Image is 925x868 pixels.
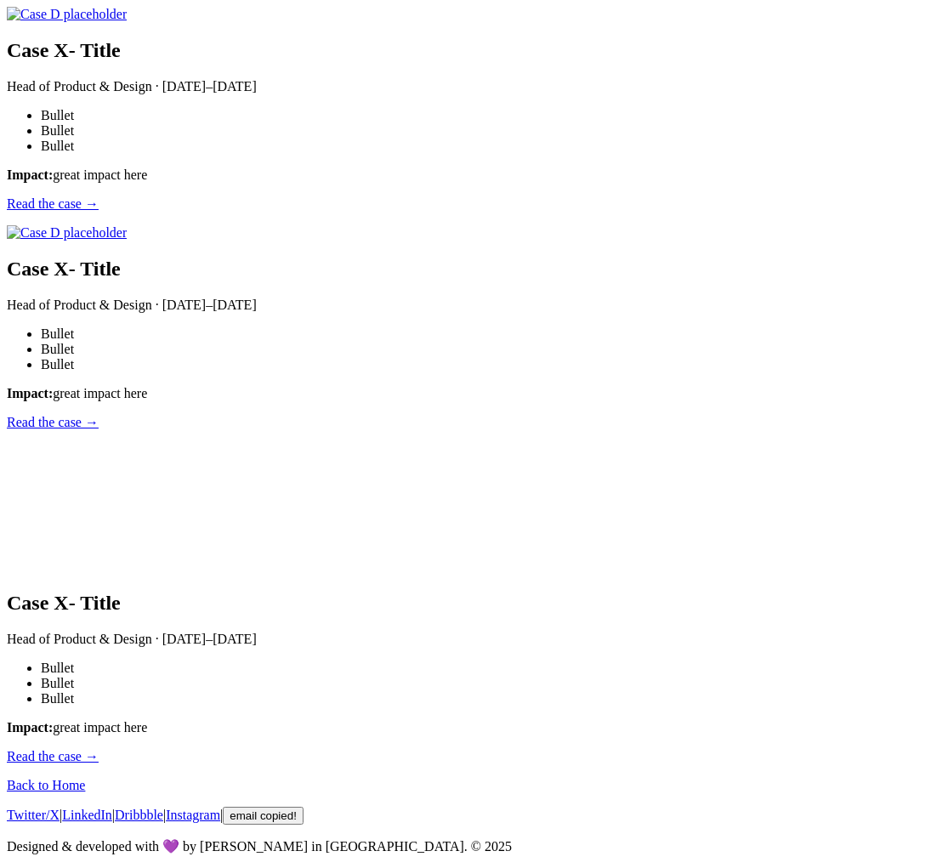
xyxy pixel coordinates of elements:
a: Back to Home [7,778,85,792]
img: Case D placeholder [7,7,127,22]
h2: Case X- Title [7,39,918,62]
p: Head of Product & Design · [DATE]–[DATE] [7,632,918,647]
li: Bullet [41,108,918,123]
a: Read the case → [7,415,99,429]
a: Your browser does not support the video tag. [7,559,262,574]
li: Bullet [41,676,918,691]
a: LinkedIn [62,808,112,822]
h2: Case X- Title [7,258,918,281]
li: Bullet [41,342,918,357]
a: Instagram [166,808,220,822]
a: Read the case → [7,749,99,763]
p: | | | | [7,807,918,825]
strong: Impact: [7,720,53,735]
p: great impact here [7,720,918,735]
li: Bullet [41,357,918,372]
video: Your browser does not support the video tag. [7,444,262,571]
li: Bullet [41,139,918,154]
span: email [230,809,257,822]
p: great impact here [7,386,918,401]
li: Bullet [41,691,918,706]
strong: Impact: [7,167,53,182]
strong: Impact: [7,386,53,400]
p: great impact here [7,167,918,183]
h2: Case X- Title [7,592,918,615]
li: Bullet [41,661,918,676]
a: Twitter/X [7,808,60,822]
span: copied! [260,809,297,822]
li: Bullet [41,123,918,139]
a: Read the case → [7,196,99,211]
p: Head of Product & Design · [DATE]–[DATE] [7,298,918,313]
p: Head of Product & Design · [DATE]–[DATE] [7,79,918,94]
p: Designed & developed with 💜 by [PERSON_NAME] in [GEOGRAPHIC_DATA]. © 2025 [7,838,918,854]
a: Dribbble [115,808,163,822]
img: Case D placeholder [7,225,127,241]
li: Bullet [41,326,918,342]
